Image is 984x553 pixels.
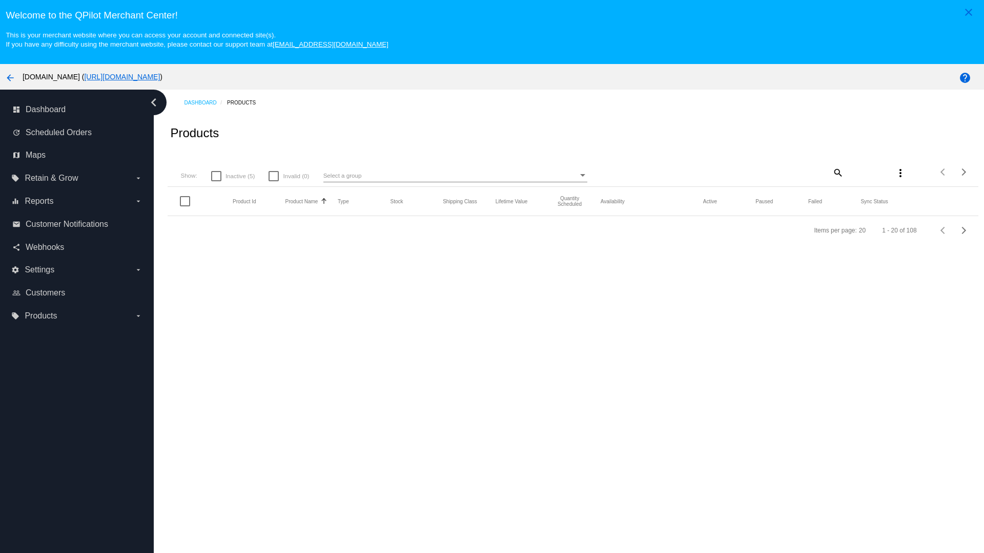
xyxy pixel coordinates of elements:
a: people_outline Customers [12,285,142,301]
i: dashboard [12,105,20,114]
a: map Maps [12,147,142,163]
button: Change sorting for LifetimeValue [496,198,528,204]
button: Change sorting for QuantityScheduled [548,196,591,207]
button: Next page [954,162,974,182]
button: Change sorting for ValidationErrorCode [860,198,888,204]
a: dashboard Dashboard [12,101,142,118]
i: email [12,220,20,228]
i: people_outline [12,289,20,297]
span: Dashboard [26,105,66,114]
span: Show: [180,172,197,179]
button: Change sorting for TotalQuantityScheduledPaused [755,198,773,204]
span: Retain & Grow [25,174,78,183]
a: [URL][DOMAIN_NAME] [84,73,160,81]
a: email Customer Notifications [12,216,142,232]
span: Settings [25,265,54,274]
i: arrow_drop_down [134,312,142,320]
button: Change sorting for ProductType [338,198,349,204]
button: Change sorting for TotalQuantityFailed [808,198,822,204]
button: Previous page [933,162,954,182]
span: Products [25,311,57,321]
i: map [12,151,20,159]
span: Invalid (0) [283,170,309,182]
a: Products [227,95,265,111]
i: local_offer [11,312,19,320]
i: chevron_left [146,94,162,111]
mat-icon: close [962,6,975,18]
a: share Webhooks [12,239,142,256]
span: Maps [26,151,46,160]
mat-select: Select a group [323,169,587,182]
mat-icon: help [959,72,971,84]
div: Items per page: [814,227,856,234]
button: Change sorting for StockLevel [391,198,403,204]
i: share [12,243,20,251]
button: Change sorting for ProductName [285,198,318,204]
button: Change sorting for TotalQuantityScheduledActive [703,198,717,204]
span: Inactive (5) [225,170,255,182]
a: [EMAIL_ADDRESS][DOMAIN_NAME] [273,40,388,48]
span: [DOMAIN_NAME] ( ) [23,73,162,81]
mat-icon: search [831,164,844,180]
i: arrow_drop_down [134,197,142,205]
i: equalizer [11,197,19,205]
a: update Scheduled Orders [12,124,142,141]
mat-icon: arrow_back [4,72,16,84]
div: 20 [859,227,866,234]
i: settings [11,266,19,274]
span: Select a group [323,172,362,179]
mat-icon: more_vert [894,167,907,179]
i: arrow_drop_down [134,266,142,274]
h2: Products [170,126,219,140]
span: Reports [25,197,53,206]
span: Webhooks [26,243,64,252]
mat-header-cell: Availability [601,199,703,204]
small: This is your merchant website where you can access your account and connected site(s). If you hav... [6,31,388,48]
button: Next page [954,220,974,241]
span: Customers [26,288,65,297]
span: Customer Notifications [26,220,108,229]
button: Change sorting for ExternalId [233,198,256,204]
i: update [12,129,20,137]
h3: Welcome to the QPilot Merchant Center! [6,10,978,21]
i: local_offer [11,174,19,182]
a: Dashboard [184,95,227,111]
span: Scheduled Orders [26,128,92,137]
button: Previous page [933,220,954,241]
i: arrow_drop_down [134,174,142,182]
button: Change sorting for ShippingClass [443,198,477,204]
div: 1 - 20 of 108 [882,227,916,234]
